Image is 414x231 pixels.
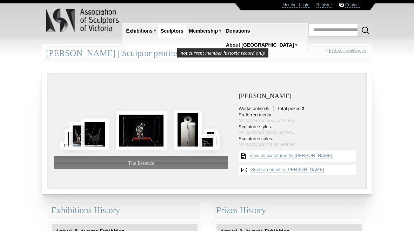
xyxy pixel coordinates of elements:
[239,136,360,147] li: Sculpture scales:
[239,165,250,175] img: Send an email to Elly Buckley
[239,106,360,111] li: Works online: Total prizes:
[223,39,297,52] a: About [GEOGRAPHIC_DATA]
[192,134,216,150] img: Solo
[69,122,88,150] img: The Speechwriter - End of Campaign Trail
[239,93,360,100] h3: [PERSON_NAME]
[339,4,344,7] img: Contact ASV
[212,201,367,220] div: Prizes History
[123,25,155,38] a: Exhibitions
[345,2,360,8] a: Contact
[128,160,154,166] span: The Essence
[177,48,268,57] span: not current member historic record only
[239,124,360,135] li: Sculpture styles:
[158,25,186,38] a: Sculptors
[325,48,368,60] div: «
[239,150,248,162] img: View all {sculptor_name} sculptures list
[81,118,109,150] img: To be it must be me
[250,153,332,158] a: View all sculptures by [PERSON_NAME]
[361,26,369,34] img: Search
[239,118,360,123] div: No preferred media defined.
[239,142,360,147] div: No sculpture scales defined.
[42,44,372,63] div: [PERSON_NAME] | Sculptor profile
[329,48,366,53] a: Back to all sculptors list
[174,110,202,150] img: Continuum
[186,25,221,38] a: Membership
[47,201,202,220] div: Exhibitions History
[116,111,167,150] img: The Essence
[60,141,75,150] img: Solo
[302,106,304,111] strong: 2
[316,2,332,8] a: Register
[46,7,120,34] img: logo.png
[282,2,309,8] a: Member Login
[239,130,360,135] div: No sculpture styles defined.
[239,112,360,123] li: Preferred media:
[204,129,218,150] img: City Scape - Autumn
[223,25,253,38] a: Donations
[251,167,324,172] a: Send an email to [PERSON_NAME]
[266,106,269,111] strong: 6
[65,129,79,150] img: City Scape - Autumn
